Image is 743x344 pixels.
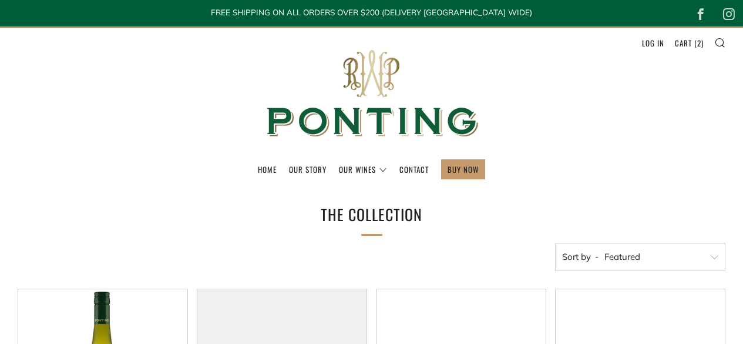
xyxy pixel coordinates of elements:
a: Our Story [289,160,327,179]
img: Ponting Wines [254,28,489,159]
a: Home [258,160,277,179]
h1: The Collection [196,201,548,229]
a: Our Wines [339,160,387,179]
a: Cart (2) [675,34,704,52]
a: Contact [399,160,429,179]
a: Log in [642,34,664,52]
span: 2 [697,37,701,49]
a: BUY NOW [448,160,479,179]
